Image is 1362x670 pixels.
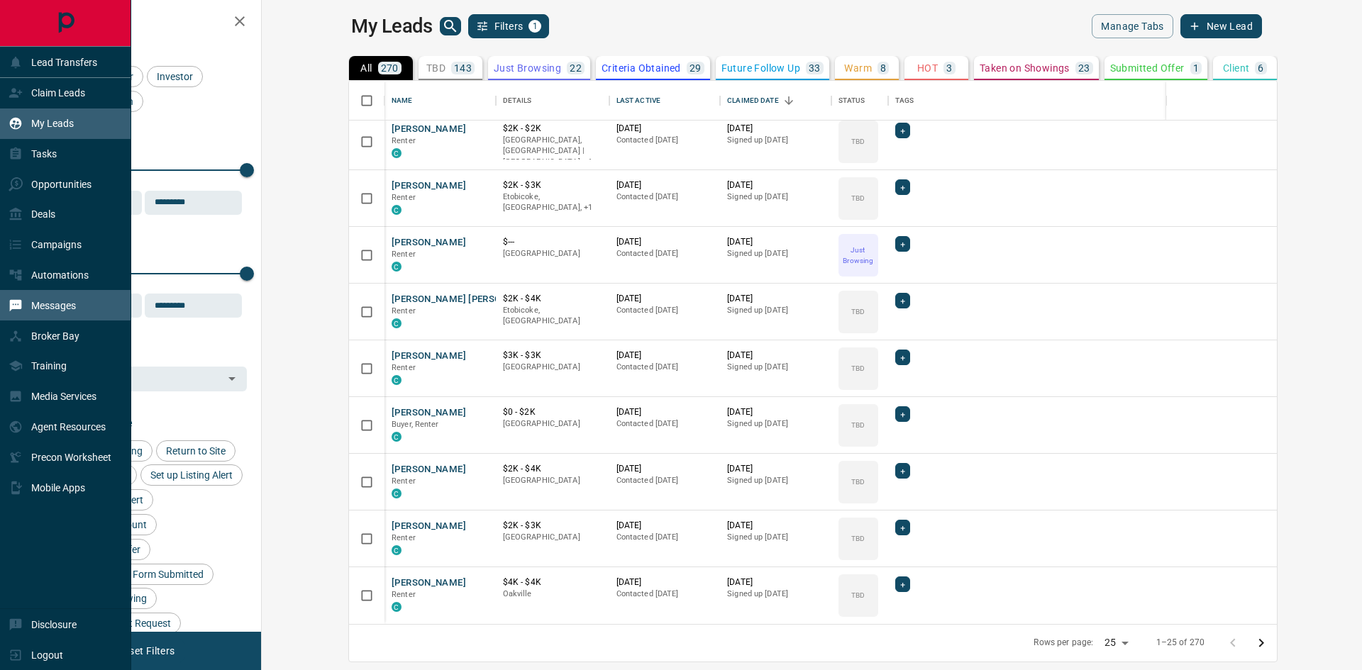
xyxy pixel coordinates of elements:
[851,476,865,487] p: TBD
[392,262,402,272] div: condos.ca
[503,350,602,362] p: $3K - $3K
[392,293,543,306] button: [PERSON_NAME] [PERSON_NAME]
[727,475,824,486] p: Signed up [DATE]
[616,236,714,248] p: [DATE]
[392,463,466,476] button: [PERSON_NAME]
[503,179,602,191] p: $2K - $3K
[851,363,865,374] p: TBD
[727,293,824,305] p: [DATE]
[727,123,824,135] p: [DATE]
[851,193,865,203] p: TBD
[392,545,402,555] div: condos.ca
[946,63,952,73] p: 3
[222,369,242,389] button: Open
[1092,14,1173,38] button: Manage Tabs
[616,406,714,418] p: [DATE]
[1193,63,1199,73] p: 1
[392,306,416,316] span: Renter
[1180,14,1262,38] button: New Lead
[851,590,865,601] p: TBD
[895,520,910,535] div: +
[426,63,445,73] p: TBD
[895,179,910,195] div: +
[888,81,1332,121] div: Tags
[1223,63,1249,73] p: Client
[609,81,721,121] div: Last Active
[721,63,800,73] p: Future Follow Up
[161,445,231,457] span: Return to Site
[727,588,824,600] p: Signed up [DATE]
[616,135,714,146] p: Contacted [DATE]
[895,123,910,138] div: +
[900,577,905,591] span: +
[392,375,402,385] div: condos.ca
[779,91,799,111] button: Sort
[392,179,466,193] button: [PERSON_NAME]
[616,532,714,543] p: Contacted [DATE]
[880,63,886,73] p: 8
[392,488,402,498] div: condos.ca
[503,305,602,327] p: Etobicoke, [GEOGRAPHIC_DATA]
[616,418,714,430] p: Contacted [DATE]
[840,245,877,266] p: Just Browsing
[392,420,439,429] span: Buyer, Renter
[147,66,203,87] div: Investor
[616,293,714,305] p: [DATE]
[616,576,714,588] p: [DATE]
[392,123,466,136] button: [PERSON_NAME]
[503,418,602,430] p: [GEOGRAPHIC_DATA]
[895,293,910,308] div: +
[1099,632,1133,653] div: 25
[392,590,416,599] span: Renter
[727,305,824,316] p: Signed up [DATE]
[503,293,602,305] p: $2K - $4K
[844,63,872,73] p: Warm
[851,136,865,147] p: TBD
[503,248,602,259] p: [GEOGRAPHIC_DATA]
[917,63,938,73] p: HOT
[602,63,681,73] p: Criteria Obtained
[900,123,905,138] span: +
[392,520,466,533] button: [PERSON_NAME]
[727,191,824,203] p: Signed up [DATE]
[392,236,466,250] button: [PERSON_NAME]
[727,520,824,532] p: [DATE]
[851,306,865,317] p: TBD
[616,588,714,600] p: Contacted [DATE]
[895,236,910,252] div: +
[900,520,905,535] span: +
[720,81,831,121] div: Claimed Date
[616,81,660,121] div: Last Active
[440,17,461,35] button: search button
[838,81,865,121] div: Status
[616,362,714,373] p: Contacted [DATE]
[900,237,905,251] span: +
[809,63,821,73] p: 33
[616,463,714,475] p: [DATE]
[392,602,402,612] div: condos.ca
[895,576,910,592] div: +
[392,576,466,590] button: [PERSON_NAME]
[145,469,238,481] span: Set up Listing Alert
[895,406,910,422] div: +
[392,350,466,363] button: [PERSON_NAME]
[392,533,416,542] span: Renter
[503,463,602,475] p: $2K - $4K
[727,532,824,543] p: Signed up [DATE]
[895,350,910,365] div: +
[392,136,416,145] span: Renter
[1110,63,1185,73] p: Submitted Offer
[895,81,914,121] div: Tags
[140,464,243,486] div: Set up Listing Alert
[616,248,714,259] p: Contacted [DATE]
[360,63,372,73] p: All
[1258,63,1263,73] p: 6
[616,123,714,135] p: [DATE]
[616,350,714,362] p: [DATE]
[616,520,714,532] p: [DATE]
[392,148,402,158] div: condos.ca
[1078,63,1090,73] p: 23
[503,362,602,373] p: [GEOGRAPHIC_DATA]
[454,63,472,73] p: 143
[727,179,824,191] p: [DATE]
